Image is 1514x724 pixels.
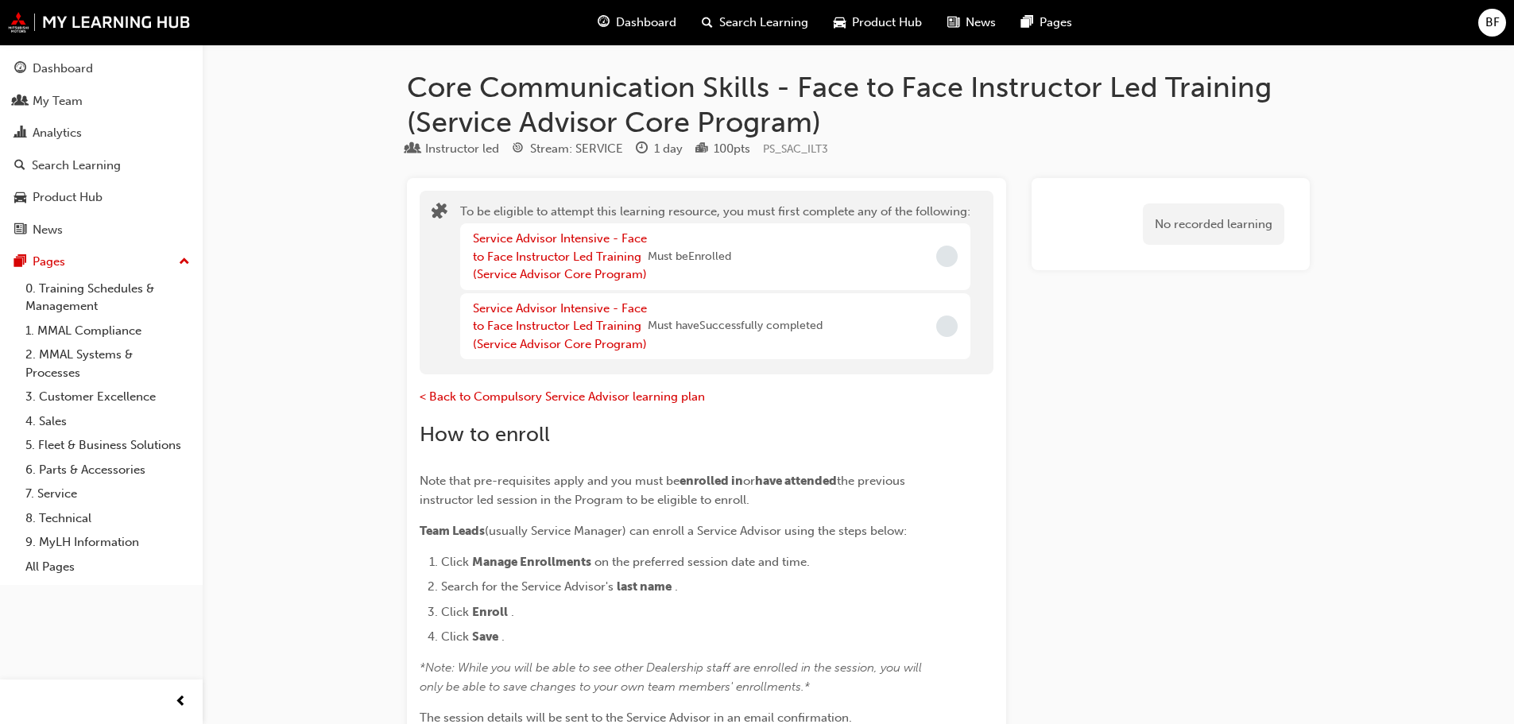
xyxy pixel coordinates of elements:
[441,555,469,569] span: Click
[179,252,190,273] span: up-icon
[441,605,469,619] span: Click
[1485,14,1500,32] span: BF
[6,247,196,277] button: Pages
[441,629,469,644] span: Click
[19,277,196,319] a: 0. Training Schedules & Management
[1040,14,1072,32] span: Pages
[821,6,935,39] a: car-iconProduct Hub
[852,14,922,32] span: Product Hub
[714,140,750,158] div: 100 pts
[511,605,514,619] span: .
[33,60,93,78] div: Dashboard
[175,692,187,712] span: prev-icon
[472,605,508,619] span: Enroll
[648,248,731,266] span: Must be Enrolled
[33,188,103,207] div: Product Hub
[695,142,707,157] span: podium-icon
[441,579,614,594] span: Search for the Service Advisor's
[19,555,196,579] a: All Pages
[512,142,524,157] span: target-icon
[460,203,970,363] div: To be eligible to attempt this learning resource, you must first complete any of the following:
[947,13,959,33] span: news-icon
[420,524,485,538] span: Team Leads
[1021,13,1033,33] span: pages-icon
[1143,203,1284,246] div: No recorded learning
[6,215,196,245] a: News
[6,87,196,116] a: My Team
[407,139,499,159] div: Type
[14,255,26,269] span: pages-icon
[763,142,828,156] span: Learning resource code
[689,6,821,39] a: search-iconSearch Learning
[834,13,846,33] span: car-icon
[19,482,196,506] a: 7. Service
[743,474,755,488] span: or
[420,660,925,694] span: *Note: While you will be able to see other Dealership staff are enrolled in the session, you will...
[14,223,26,238] span: news-icon
[680,474,743,488] span: enrolled in
[695,139,750,159] div: Points
[14,62,26,76] span: guage-icon
[755,474,837,488] span: have attended
[33,221,63,239] div: News
[425,140,499,158] div: Instructor led
[719,14,808,32] span: Search Learning
[936,246,958,267] span: Incomplete
[420,474,680,488] span: Note that pre-requisites apply and you must be
[6,51,196,247] button: DashboardMy TeamAnalyticsSearch LearningProduct HubNews
[616,14,676,32] span: Dashboard
[936,316,958,337] span: Incomplete
[432,204,447,223] span: puzzle-icon
[8,12,191,33] img: mmal
[675,579,678,594] span: .
[585,6,689,39] a: guage-iconDashboard
[594,555,810,569] span: on the preferred session date and time.
[19,343,196,385] a: 2. MMAL Systems & Processes
[420,422,550,447] span: How to enroll
[14,191,26,205] span: car-icon
[420,474,908,507] span: the previous instructor led session in the Program to be eligible to enroll.
[512,139,623,159] div: Stream
[33,124,82,142] div: Analytics
[501,629,505,644] span: .
[19,409,196,434] a: 4. Sales
[966,14,996,32] span: News
[19,433,196,458] a: 5. Fleet & Business Solutions
[19,458,196,482] a: 6. Parts & Accessories
[407,70,1310,139] h1: Core Communication Skills - Face to Face Instructor Led Training (Service Advisor Core Program)
[654,140,683,158] div: 1 day
[702,13,713,33] span: search-icon
[14,126,26,141] span: chart-icon
[19,385,196,409] a: 3. Customer Excellence
[32,157,121,175] div: Search Learning
[1009,6,1085,39] a: pages-iconPages
[485,524,907,538] span: (usually Service Manager) can enroll a Service Advisor using the steps below:
[648,317,823,335] span: Must have Successfully completed
[6,118,196,148] a: Analytics
[617,579,672,594] span: last name
[407,142,419,157] span: learningResourceType_INSTRUCTOR_LED-icon
[935,6,1009,39] a: news-iconNews
[6,151,196,180] a: Search Learning
[420,389,705,404] a: < Back to Compulsory Service Advisor learning plan
[1478,9,1506,37] button: BF
[530,140,623,158] div: Stream: SERVICE
[472,629,498,644] span: Save
[19,506,196,531] a: 8. Technical
[636,142,648,157] span: clock-icon
[6,54,196,83] a: Dashboard
[473,301,647,351] a: Service Advisor Intensive - Face to Face Instructor Led Training (Service Advisor Core Program)
[14,159,25,173] span: search-icon
[598,13,610,33] span: guage-icon
[472,555,591,569] span: Manage Enrollments
[473,231,647,281] a: Service Advisor Intensive - Face to Face Instructor Led Training (Service Advisor Core Program)
[33,92,83,110] div: My Team
[636,139,683,159] div: Duration
[19,530,196,555] a: 9. MyLH Information
[6,183,196,212] a: Product Hub
[33,253,65,271] div: Pages
[19,319,196,343] a: 1. MMAL Compliance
